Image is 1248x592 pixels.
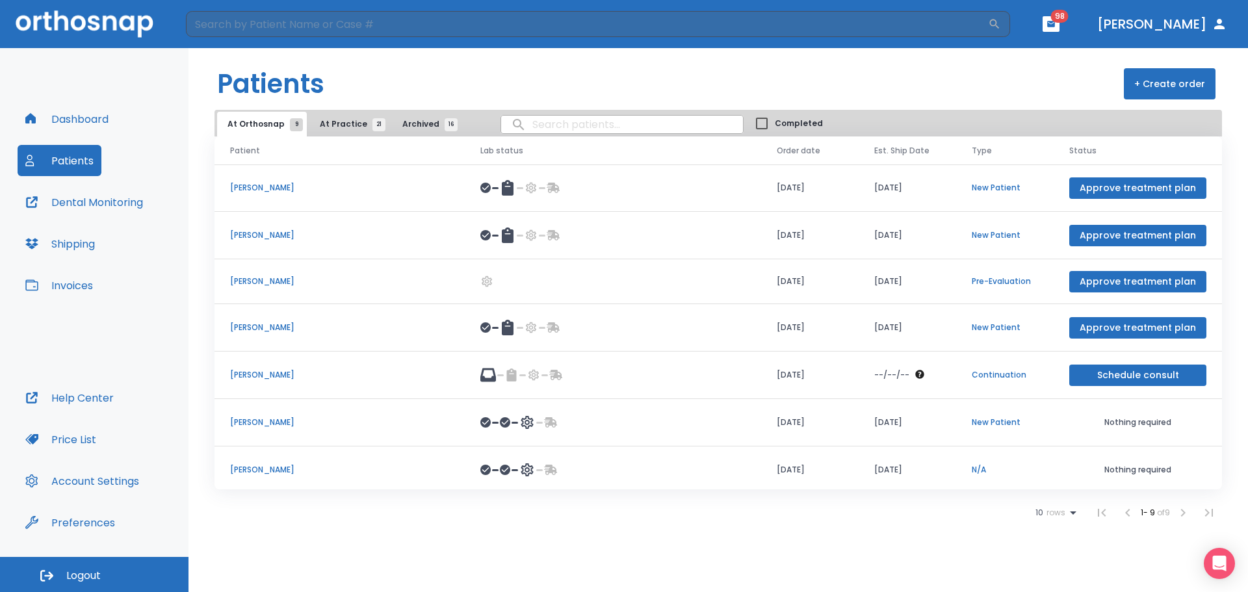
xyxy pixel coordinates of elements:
[18,465,147,496] button: Account Settings
[18,228,103,259] button: Shipping
[859,259,956,304] td: [DATE]
[972,182,1038,194] p: New Patient
[859,304,956,352] td: [DATE]
[230,145,260,157] span: Patient
[761,212,859,259] td: [DATE]
[874,369,941,381] div: The date will be available after approving treatment plan
[501,112,743,137] input: search
[972,229,1038,241] p: New Patient
[18,145,101,176] button: Patients
[859,399,956,446] td: [DATE]
[402,118,451,130] span: Archived
[480,145,523,157] span: Lab status
[761,259,859,304] td: [DATE]
[18,507,123,538] button: Preferences
[217,112,464,136] div: tabs
[230,182,449,194] p: [PERSON_NAME]
[18,382,122,413] button: Help Center
[1157,507,1170,518] span: of 9
[972,417,1038,428] p: New Patient
[445,118,458,131] span: 16
[1069,365,1206,386] button: Schedule consult
[777,145,820,157] span: Order date
[761,164,859,212] td: [DATE]
[1069,225,1206,246] button: Approve treatment plan
[1035,508,1043,517] span: 10
[1204,548,1235,579] div: Open Intercom Messenger
[859,446,956,494] td: [DATE]
[186,11,988,37] input: Search by Patient Name or Case #
[761,304,859,352] td: [DATE]
[775,118,823,129] span: Completed
[1051,10,1069,23] span: 98
[66,569,101,583] span: Logout
[1069,271,1206,292] button: Approve treatment plan
[230,322,449,333] p: [PERSON_NAME]
[227,118,296,130] span: At Orthosnap
[761,352,859,399] td: [DATE]
[1124,68,1215,99] button: + Create order
[1069,417,1206,428] p: Nothing required
[859,212,956,259] td: [DATE]
[290,118,303,131] span: 9
[217,64,324,103] h1: Patients
[18,187,151,218] button: Dental Monitoring
[230,369,449,381] p: [PERSON_NAME]
[972,322,1038,333] p: New Patient
[972,276,1038,287] p: Pre-Evaluation
[1069,145,1097,157] span: Status
[18,424,104,455] button: Price List
[1069,177,1206,199] button: Approve treatment plan
[972,145,992,157] span: Type
[230,464,449,476] p: [PERSON_NAME]
[1069,317,1206,339] button: Approve treatment plan
[320,118,379,130] span: At Practice
[1092,12,1232,36] button: [PERSON_NAME]
[761,399,859,446] td: [DATE]
[972,369,1038,381] p: Continuation
[859,164,956,212] td: [DATE]
[972,464,1038,476] p: N/A
[1043,508,1065,517] span: rows
[16,10,153,37] img: Orthosnap
[230,417,449,428] p: [PERSON_NAME]
[874,145,929,157] span: Est. Ship Date
[18,103,116,135] button: Dashboard
[1069,464,1206,476] p: Nothing required
[372,118,385,131] span: 21
[1141,507,1157,518] span: 1 - 9
[230,229,449,241] p: [PERSON_NAME]
[18,270,101,301] button: Invoices
[761,446,859,494] td: [DATE]
[230,276,449,287] p: [PERSON_NAME]
[874,369,909,381] p: --/--/--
